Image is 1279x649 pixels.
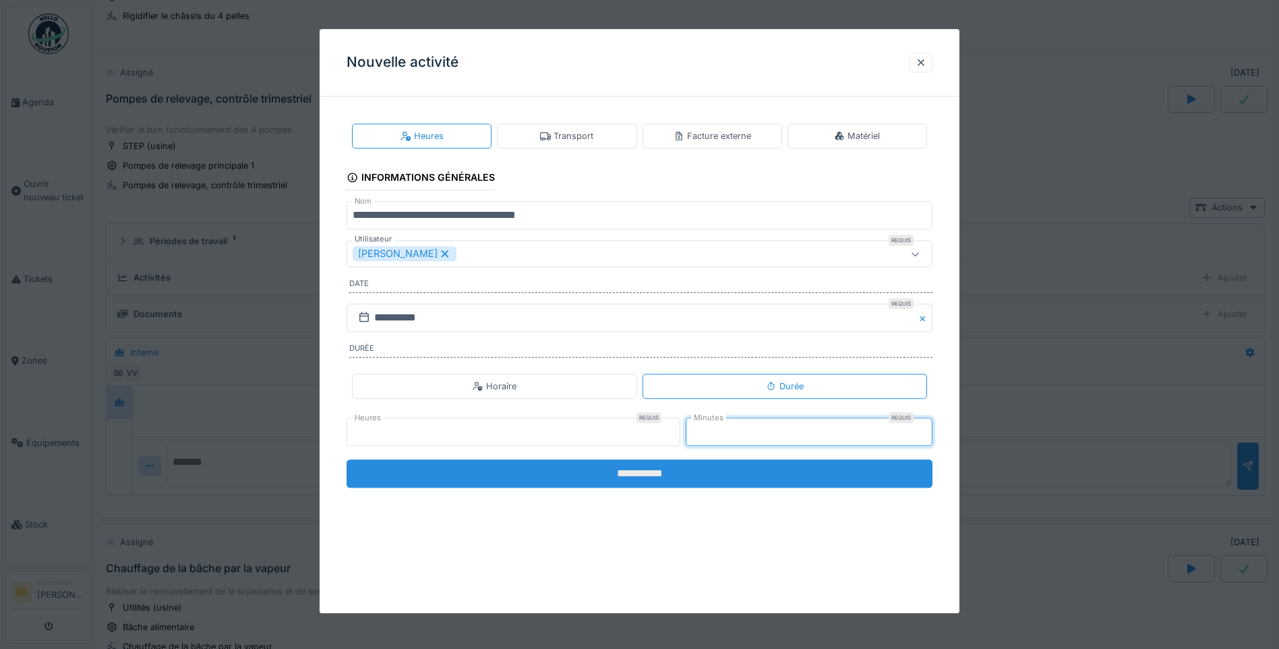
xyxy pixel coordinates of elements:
[352,412,384,424] label: Heures
[540,130,593,142] div: Transport
[889,235,914,246] div: Requis
[834,130,880,142] div: Matériel
[349,343,932,358] label: Durée
[473,380,516,393] div: Horaire
[636,412,661,423] div: Requis
[347,167,495,190] div: Informations générales
[349,279,932,293] label: Date
[353,247,456,262] div: [PERSON_NAME]
[889,412,914,423] div: Requis
[347,54,458,71] h3: Nouvelle activité
[766,380,804,393] div: Durée
[674,130,751,142] div: Facture externe
[918,304,932,332] button: Close
[691,412,726,424] label: Minutes
[400,130,444,142] div: Heures
[352,196,374,208] label: Nom
[352,234,394,246] label: Utilisateur
[889,298,914,309] div: Requis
